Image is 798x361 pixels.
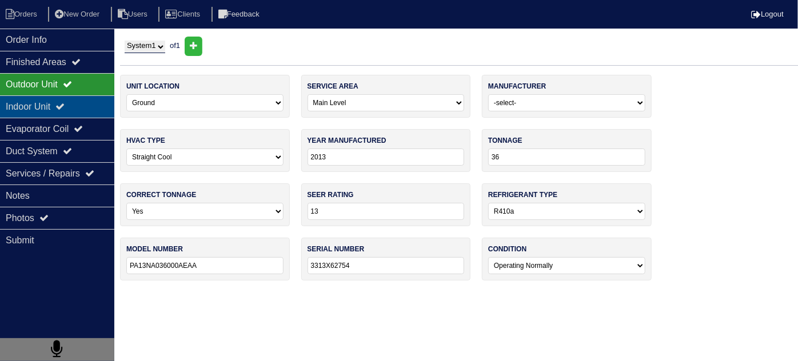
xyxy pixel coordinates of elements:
label: unit location [126,81,179,91]
label: manufacturer [488,81,546,91]
a: Clients [158,10,209,18]
label: model number [126,244,183,254]
a: Users [111,10,157,18]
a: Logout [751,10,784,18]
li: Users [111,7,157,22]
label: correct tonnage [126,190,196,200]
label: serial number [308,244,365,254]
label: service area [308,81,358,91]
li: New Order [48,7,109,22]
label: seer rating [308,190,354,200]
li: Feedback [212,7,269,22]
label: refrigerant type [488,190,557,200]
label: year manufactured [308,135,386,146]
a: New Order [48,10,109,18]
label: hvac type [126,135,165,146]
li: Clients [158,7,209,22]
div: of 1 [120,37,798,56]
label: tonnage [488,135,522,146]
label: condition [488,244,526,254]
